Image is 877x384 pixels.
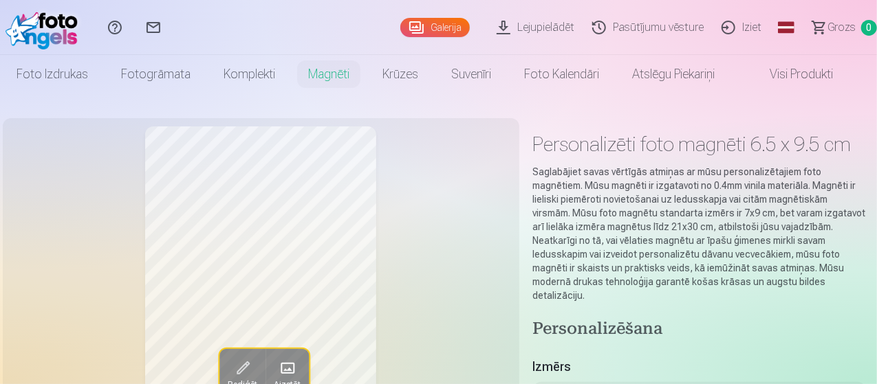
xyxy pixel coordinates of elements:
a: Visi produkti [731,55,849,93]
a: Foto kalendāri [508,55,616,93]
h5: Izmērs [533,357,866,376]
h1: Personalizēti foto magnēti 6.5 x 9.5 cm [533,132,866,157]
p: Saglabājiet savas vērtīgās atmiņas ar mūsu personalizētajiem foto magnētiem. Mūsu magnēti ir izga... [533,165,866,302]
img: /fa1 [6,5,85,49]
a: Fotogrāmata [105,55,207,93]
a: Suvenīri [435,55,508,93]
a: Galerija [400,18,470,37]
span: Grozs [827,19,856,36]
h4: Personalizēšana [533,319,866,341]
a: Komplekti [207,55,292,93]
a: Atslēgu piekariņi [616,55,731,93]
a: Krūzes [366,55,435,93]
span: 0 [861,20,877,36]
a: Magnēti [292,55,366,93]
